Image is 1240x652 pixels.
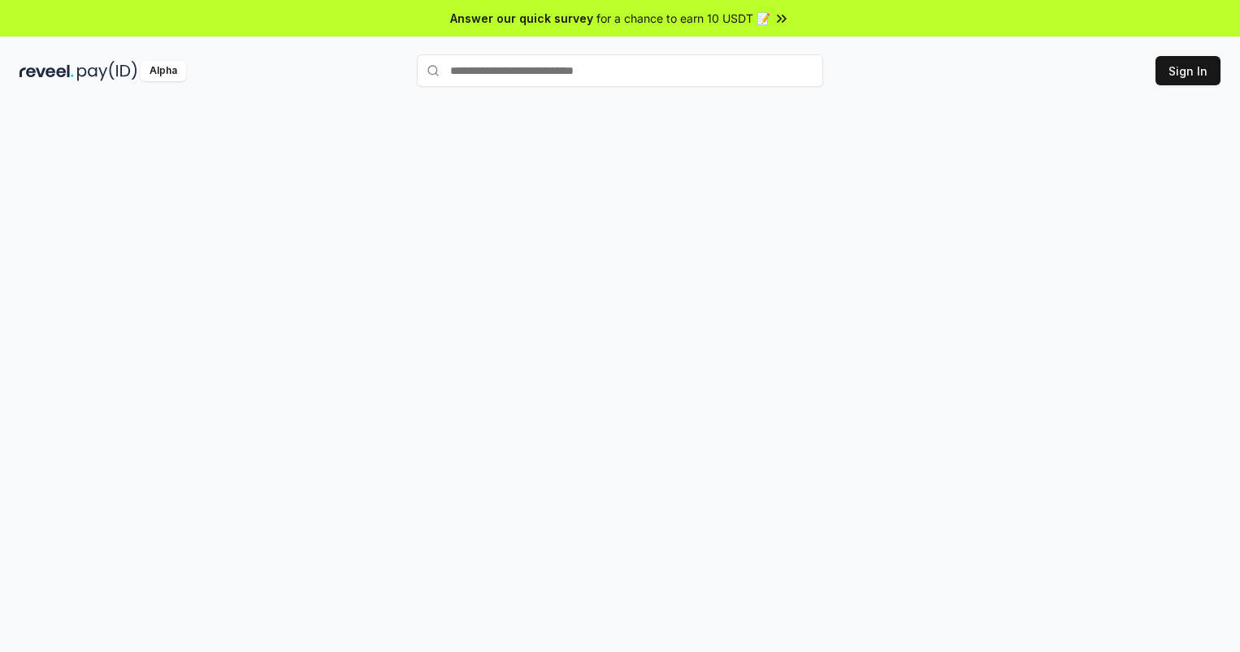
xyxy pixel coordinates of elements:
span: for a chance to earn 10 USDT 📝 [596,10,770,27]
img: pay_id [77,61,137,81]
span: Answer our quick survey [450,10,593,27]
button: Sign In [1155,56,1220,85]
div: Alpha [141,61,186,81]
img: reveel_dark [20,61,74,81]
